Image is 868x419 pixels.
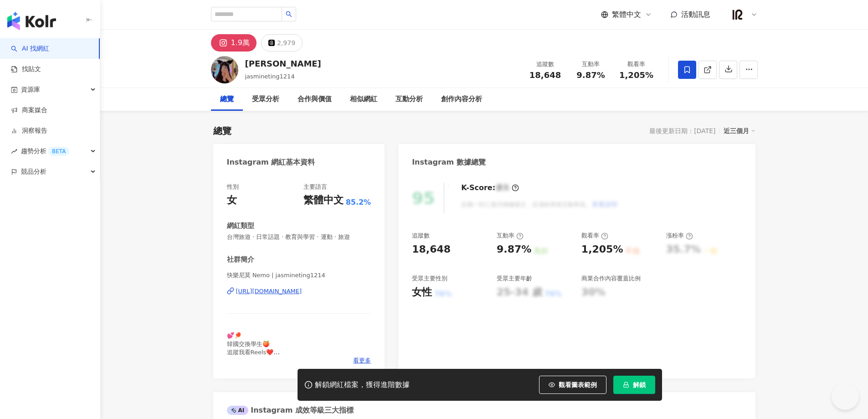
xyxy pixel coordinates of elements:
div: 受眾主要年齡 [497,274,532,283]
div: 追蹤數 [528,60,563,69]
div: 總覽 [220,94,234,105]
div: 互動率 [497,232,524,240]
span: 解鎖 [633,381,646,388]
div: 受眾主要性別 [412,274,447,283]
div: 最後更新日期：[DATE] [649,127,715,134]
div: 女性 [412,285,432,300]
button: 1.9萬 [211,34,257,52]
div: 社群簡介 [227,255,254,264]
div: 互動分析 [395,94,423,105]
span: 85.2% [346,197,371,207]
span: 資源庫 [21,79,40,100]
div: 1,205% [581,243,623,257]
a: searchAI 找網紅 [11,44,49,53]
div: 追蹤數 [412,232,430,240]
span: search [286,11,292,17]
img: KOL Avatar [211,56,238,83]
span: 繁體中文 [612,10,641,20]
div: 觀看率 [581,232,608,240]
span: rise [11,148,17,155]
span: jasmineting1214 [245,73,295,80]
div: 相似網紅 [350,94,377,105]
span: 9.87% [576,71,605,80]
div: [PERSON_NAME] [245,58,321,69]
div: 總覽 [213,124,231,137]
img: logo [7,12,56,30]
div: 性別 [227,183,239,191]
div: 18,648 [412,243,451,257]
span: 快樂尼莫 Nemo | jasmineting1214 [227,271,371,279]
span: 觀看圖表範例 [559,381,597,388]
div: 1.9萬 [231,36,250,49]
a: 找貼文 [11,65,41,74]
button: 觀看圖表範例 [539,376,606,394]
div: 繁體中文 [303,193,344,207]
div: 受眾分析 [252,94,279,105]
div: Instagram 數據總覽 [412,157,486,167]
div: Instagram 網紅基本資料 [227,157,315,167]
div: 近三個月 [724,125,755,137]
a: 洞察報告 [11,126,47,135]
div: 創作內容分析 [441,94,482,105]
div: 解鎖網紅檔案，獲得進階數據 [315,380,410,390]
div: 女 [227,193,237,207]
a: [URL][DOMAIN_NAME] [227,287,371,295]
img: IR%20logo_%E9%BB%91.png [729,6,746,23]
div: 合作與價值 [298,94,332,105]
div: 2,979 [277,36,295,49]
span: 1,205% [619,71,653,80]
div: AI [227,406,249,415]
span: 競品分析 [21,161,46,182]
div: 互動率 [574,60,608,69]
div: [URL][DOMAIN_NAME] [236,287,302,295]
span: 18,648 [529,70,561,80]
span: 活動訊息 [681,10,710,19]
div: Instagram 成效等級三大指標 [227,405,354,415]
div: 主要語言 [303,183,327,191]
div: 漲粉率 [666,232,693,240]
span: 💕🏓 韓國交換學生🍑 追蹤我看Reels❤️ 合作可私訊小盒子💌 📪：[EMAIL_ADDRESS][DOMAIN_NAME] 專屬網卡eSIM 連結💕👇多國吃到飽網速5G [227,332,344,380]
div: 觀看率 [619,60,654,69]
div: BETA [48,147,69,156]
span: 趨勢分析 [21,141,69,161]
button: 2,979 [261,34,303,52]
span: lock [623,382,629,388]
button: 解鎖 [613,376,655,394]
div: 商業合作內容覆蓋比例 [581,274,641,283]
a: 商案媒合 [11,106,47,115]
span: 台灣旅遊 · 日常話題 · 教育與學習 · 運動 · 旅遊 [227,233,371,241]
div: K-Score : [461,183,519,193]
span: 看更多 [353,357,371,365]
div: 9.87% [497,243,531,257]
div: 網紅類型 [227,221,254,231]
